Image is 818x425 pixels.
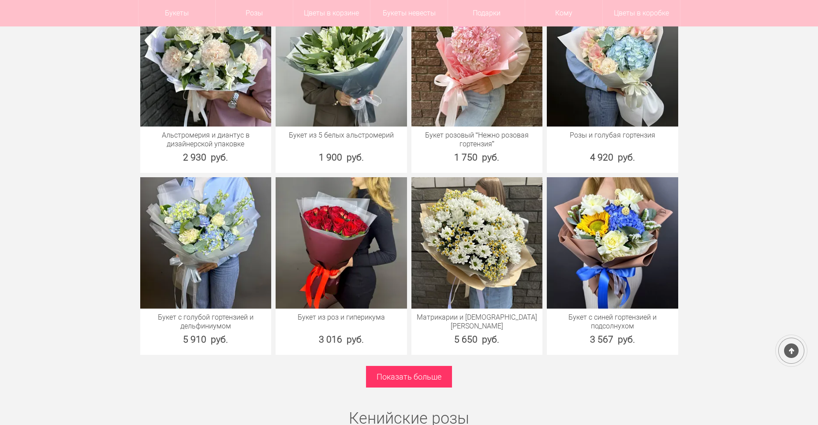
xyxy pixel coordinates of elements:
[551,313,674,331] a: Букет с синей гортензией и подсолнухом
[140,151,272,164] div: 2 930 руб.
[276,177,407,309] img: Букет из роз и гиперикума
[276,151,407,164] div: 1 900 руб.
[366,366,452,388] a: Показать больше
[547,151,678,164] div: 4 920 руб.
[145,131,267,149] a: Альстромерия и диантус в дизайнерской упаковке
[140,333,272,346] div: 5 910 руб.
[411,151,543,164] div: 1 750 руб.
[276,333,407,346] div: 3 016 руб.
[416,131,538,149] a: Букет розовый “Нежно розовая гортензия”
[140,177,272,309] img: Букет с голубой гортензией и дельфиниумом
[416,313,538,331] a: Матрикарии и [DEMOGRAPHIC_DATA][PERSON_NAME]
[547,333,678,346] div: 3 567 руб.
[280,313,403,322] a: Букет из роз и гиперикума
[411,177,543,309] img: Матрикарии и Хризантема кустовая
[551,131,674,140] a: Розы и голубая гортензия
[280,131,403,140] a: Букет из 5 белых альстромерий
[411,333,543,346] div: 5 650 руб.
[145,313,267,331] a: Букет с голубой гортензией и дельфиниумом
[547,177,678,309] img: Букет с синей гортензией и подсолнухом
